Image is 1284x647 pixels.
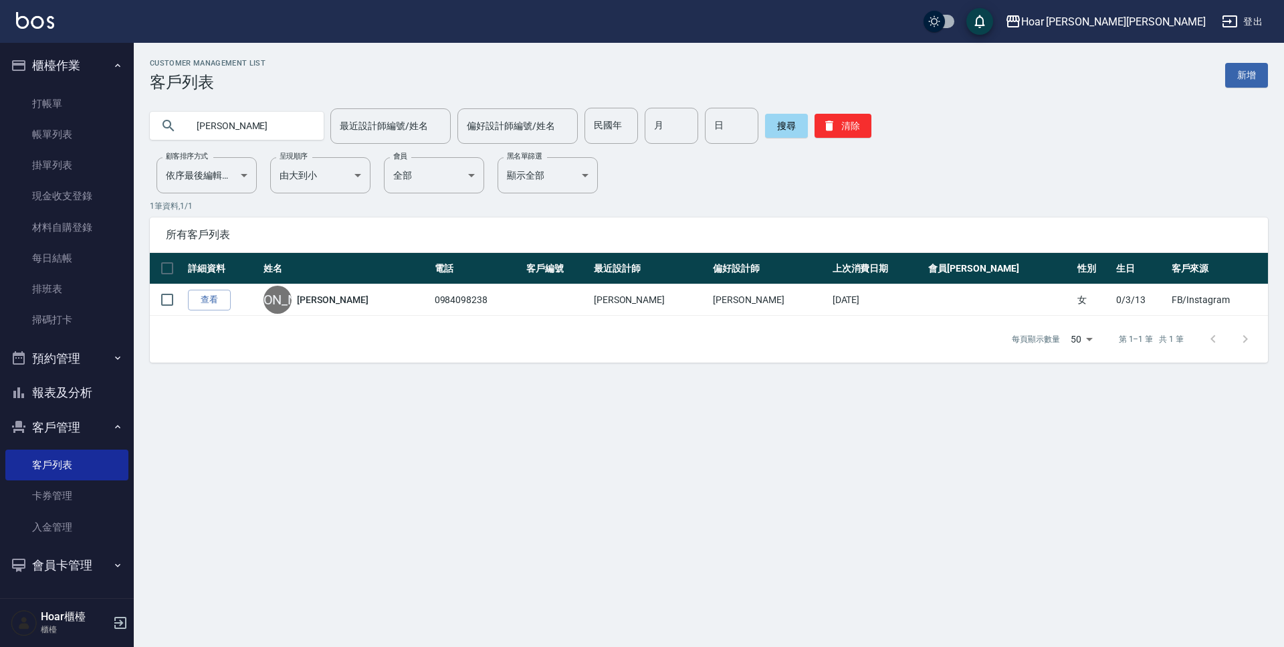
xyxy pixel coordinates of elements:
p: 每頁顯示數量 [1012,333,1060,345]
button: Hoar [PERSON_NAME][PERSON_NAME] [1000,8,1211,35]
a: [PERSON_NAME] [297,293,368,306]
th: 最近設計師 [591,253,710,284]
label: 會員 [393,151,407,161]
div: Hoar [PERSON_NAME][PERSON_NAME] [1021,13,1206,30]
th: 客戶來源 [1168,253,1268,284]
button: 清除 [815,114,871,138]
button: 登出 [1216,9,1268,34]
button: save [966,8,993,35]
a: 每日結帳 [5,243,128,274]
img: Person [11,610,37,636]
a: 打帳單 [5,88,128,119]
a: 排班表 [5,274,128,304]
th: 姓名 [260,253,431,284]
button: 預約管理 [5,341,128,376]
th: 偏好設計師 [710,253,829,284]
td: [PERSON_NAME] [591,284,710,316]
a: 掃碼打卡 [5,304,128,335]
th: 性別 [1074,253,1113,284]
a: 查看 [188,290,231,310]
a: 現金收支登錄 [5,181,128,211]
td: [DATE] [829,284,926,316]
input: 搜尋關鍵字 [187,108,313,144]
label: 呈現順序 [280,151,308,161]
button: 客戶管理 [5,410,128,445]
button: 報表及分析 [5,375,128,410]
div: 依序最後編輯時間 [156,157,257,193]
a: 客戶列表 [5,450,128,480]
td: FB/Instagram [1168,284,1268,316]
th: 生日 [1113,253,1168,284]
div: [PERSON_NAME] [263,286,292,314]
p: 櫃檯 [41,624,109,636]
a: 帳單列表 [5,119,128,150]
button: 搜尋 [765,114,808,138]
div: 顯示全部 [498,157,598,193]
div: 全部 [384,157,484,193]
span: 所有客戶列表 [166,228,1252,242]
a: 掛單列表 [5,150,128,181]
label: 顧客排序方式 [166,151,208,161]
td: 0/3/13 [1113,284,1168,316]
button: 櫃檯作業 [5,48,128,83]
h2: Customer Management List [150,59,265,68]
a: 卡券管理 [5,480,128,511]
div: 由大到小 [270,157,370,193]
p: 1 筆資料, 1 / 1 [150,200,1268,212]
label: 黑名單篩選 [507,151,542,161]
td: [PERSON_NAME] [710,284,829,316]
th: 電話 [431,253,523,284]
th: 上次消費日期 [829,253,926,284]
h3: 客戶列表 [150,73,265,92]
td: 0984098238 [431,284,523,316]
a: 材料自購登錄 [5,212,128,243]
th: 客戶編號 [523,253,591,284]
td: 女 [1074,284,1113,316]
th: 會員[PERSON_NAME] [925,253,1074,284]
h5: Hoar櫃檯 [41,610,109,624]
div: 50 [1065,321,1097,357]
p: 第 1–1 筆 共 1 筆 [1119,333,1184,345]
button: 會員卡管理 [5,548,128,583]
img: Logo [16,12,54,29]
a: 入金管理 [5,512,128,543]
a: 新增 [1225,63,1268,88]
th: 詳細資料 [185,253,260,284]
